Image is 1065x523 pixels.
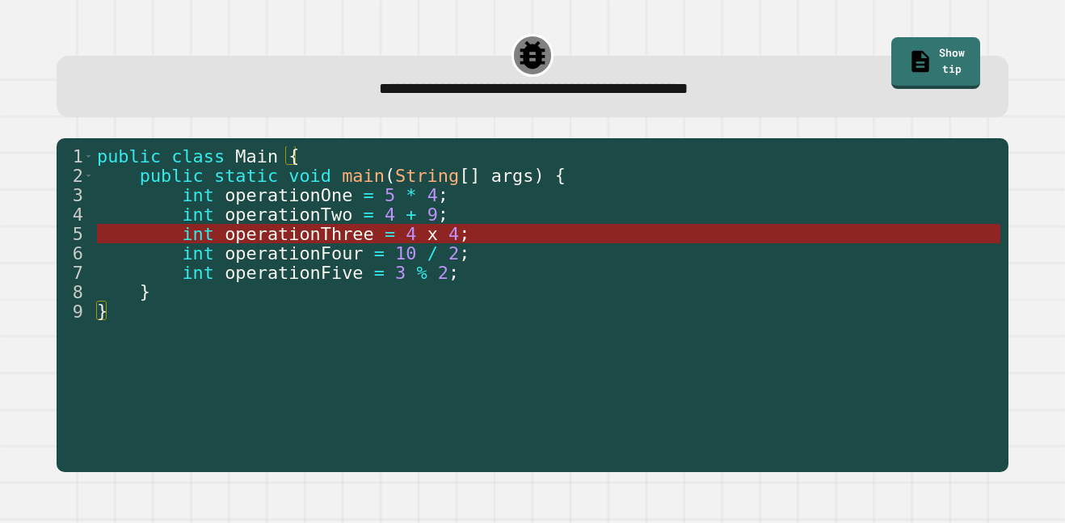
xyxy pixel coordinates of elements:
[84,166,93,185] span: Toggle code folding, rows 2 through 8
[437,263,448,283] span: 2
[182,243,214,264] span: int
[182,263,214,283] span: int
[57,166,94,185] div: 2
[225,243,363,264] span: operationFour
[363,205,373,225] span: =
[427,224,437,244] span: x
[373,243,384,264] span: =
[225,263,363,283] span: operationFive
[57,263,94,282] div: 7
[384,185,394,205] span: 5
[406,224,416,244] span: 4
[57,146,94,166] div: 1
[84,146,93,166] span: Toggle code folding, rows 1 through 9
[427,205,437,225] span: 9
[490,166,533,186] span: args
[57,302,94,321] div: 9
[139,166,203,186] span: public
[373,263,384,283] span: =
[57,243,94,263] div: 6
[225,205,352,225] span: operationTwo
[406,205,416,225] span: +
[427,243,437,264] span: /
[97,146,161,167] span: public
[57,282,94,302] div: 8
[342,166,385,186] span: main
[182,224,214,244] span: int
[225,224,374,244] span: operationThree
[182,185,214,205] span: int
[384,224,394,244] span: =
[416,263,427,283] span: %
[427,185,437,205] span: 4
[225,185,352,205] span: operationOne
[235,146,278,167] span: Main
[214,166,278,186] span: static
[363,185,373,205] span: =
[57,205,94,224] div: 4
[288,166,331,186] span: void
[395,243,416,264] span: 10
[448,224,459,244] span: 4
[384,205,394,225] span: 4
[395,166,459,186] span: String
[182,205,214,225] span: int
[57,224,94,243] div: 5
[57,185,94,205] div: 3
[448,243,459,264] span: 2
[395,263,406,283] span: 3
[891,37,980,90] a: Show tip
[171,146,225,167] span: class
